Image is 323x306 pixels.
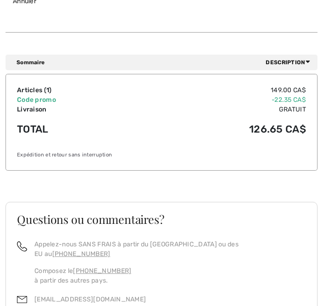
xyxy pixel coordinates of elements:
[46,86,49,94] span: 1
[34,266,306,285] p: Composez le à partir des autres pays.
[134,105,306,114] td: Gratuit
[17,295,27,305] img: email
[266,58,314,67] span: Description
[134,95,306,105] td: -22.35 CA$
[17,105,134,114] td: Livraison
[52,250,111,258] a: [PHONE_NUMBER]
[17,241,27,251] img: call
[17,114,134,144] td: Total
[17,213,306,225] h3: Questions ou commentaires?
[17,151,306,159] div: Expédition et retour sans interruption
[34,295,146,303] a: [EMAIL_ADDRESS][DOMAIN_NAME]
[17,85,134,95] td: Articles ( )
[134,85,306,95] td: 149.00 CA$
[134,114,306,144] td: 126.65 CA$
[73,267,131,275] a: [PHONE_NUMBER]
[34,239,306,259] p: Appelez-nous SANS FRAIS à partir du [GEOGRAPHIC_DATA] ou des EU au
[17,58,314,67] div: Sommaire
[17,95,134,105] td: Code promo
